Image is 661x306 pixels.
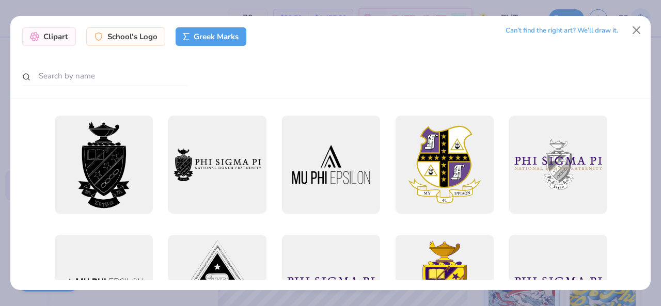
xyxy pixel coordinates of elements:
[176,27,246,46] div: Greek Marks
[506,22,618,40] div: Can’t find the right art? We’ll draw it.
[22,67,187,86] input: Search by name
[627,20,647,40] button: Close
[86,27,165,46] div: School's Logo
[22,27,76,46] div: Clipart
